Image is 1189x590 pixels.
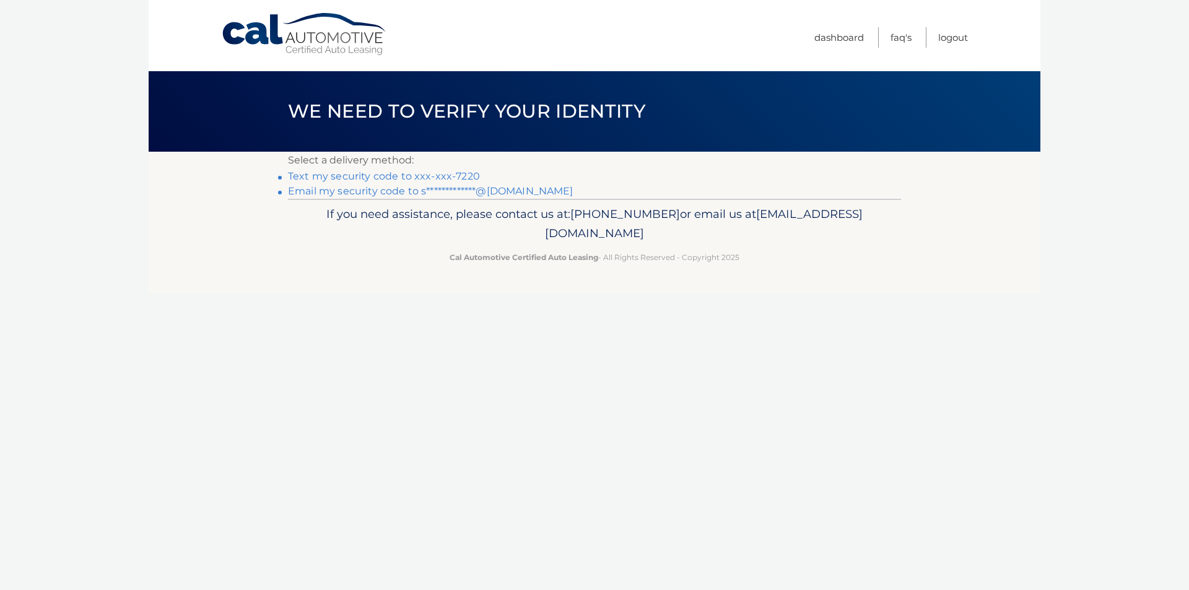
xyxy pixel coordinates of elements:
[570,207,680,221] span: [PHONE_NUMBER]
[221,12,388,56] a: Cal Automotive
[296,204,893,244] p: If you need assistance, please contact us at: or email us at
[296,251,893,264] p: - All Rights Reserved - Copyright 2025
[814,27,864,48] a: Dashboard
[891,27,912,48] a: FAQ's
[450,253,598,262] strong: Cal Automotive Certified Auto Leasing
[938,27,968,48] a: Logout
[288,170,480,182] a: Text my security code to xxx-xxx-7220
[288,152,901,169] p: Select a delivery method:
[288,100,645,123] span: We need to verify your identity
